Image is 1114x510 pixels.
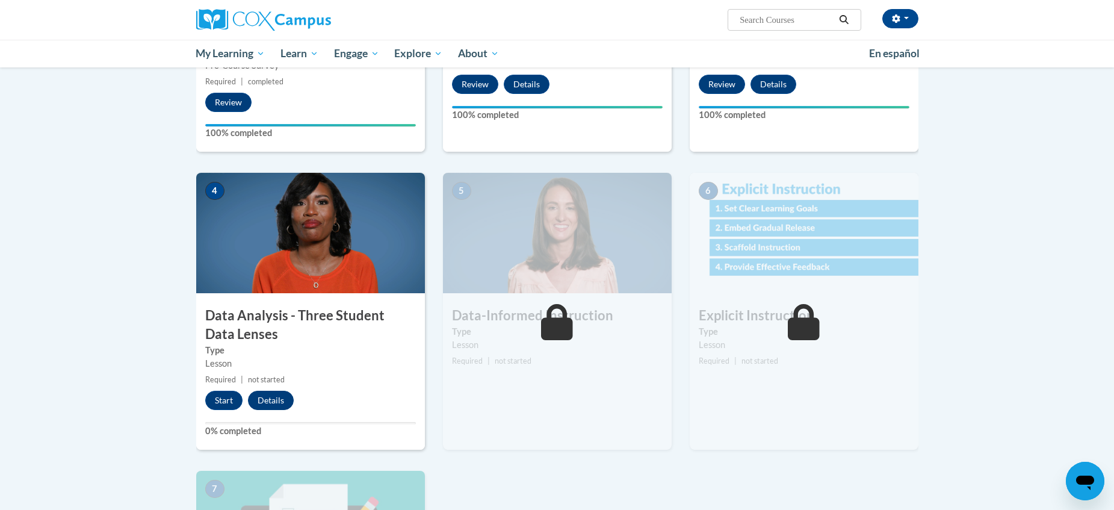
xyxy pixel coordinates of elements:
span: Engage [334,46,379,61]
div: Main menu [178,40,936,67]
label: 100% completed [205,126,416,140]
div: Your progress [205,124,416,126]
h3: Data Analysis - Three Student Data Lenses [196,306,425,344]
span: | [487,356,490,365]
span: En español [869,47,920,60]
span: | [241,375,243,384]
h3: Explicit Instruction [690,306,918,325]
h3: Data-Informed Instruction [443,306,672,325]
button: Review [205,93,252,112]
button: Account Settings [882,9,918,28]
span: Required [205,375,236,384]
button: Start [205,391,243,410]
span: 6 [699,182,718,200]
div: Lesson [205,357,416,370]
span: 4 [205,182,224,200]
label: 100% completed [452,108,663,122]
img: Course Image [196,173,425,293]
div: Lesson [699,338,909,352]
a: My Learning [188,40,273,67]
span: Learn [280,46,318,61]
span: | [241,77,243,86]
button: Review [452,75,498,94]
img: Course Image [690,173,918,293]
button: Review [699,75,745,94]
label: Type [205,344,416,357]
label: Type [452,325,663,338]
span: 7 [205,480,224,498]
label: 0% completed [205,424,416,438]
span: Required [699,356,729,365]
span: Explore [394,46,442,61]
span: 5 [452,182,471,200]
span: completed [248,77,283,86]
button: Details [248,391,294,410]
div: Your progress [452,106,663,108]
button: Search [835,13,853,27]
span: Required [205,77,236,86]
span: My Learning [196,46,265,61]
span: About [458,46,499,61]
div: Your progress [699,106,909,108]
img: Course Image [443,173,672,293]
span: Required [452,356,483,365]
a: Explore [386,40,450,67]
a: Learn [273,40,326,67]
a: Engage [326,40,387,67]
img: Cox Campus [196,9,331,31]
label: 100% completed [699,108,909,122]
a: En español [861,41,927,66]
button: Details [750,75,796,94]
span: not started [741,356,778,365]
div: Lesson [452,338,663,352]
a: About [450,40,507,67]
span: not started [248,375,285,384]
span: not started [495,356,531,365]
iframe: Button to launch messaging window [1066,462,1104,500]
label: Type [699,325,909,338]
input: Search Courses [738,13,835,27]
span: | [734,356,737,365]
button: Details [504,75,549,94]
a: Cox Campus [196,9,425,31]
